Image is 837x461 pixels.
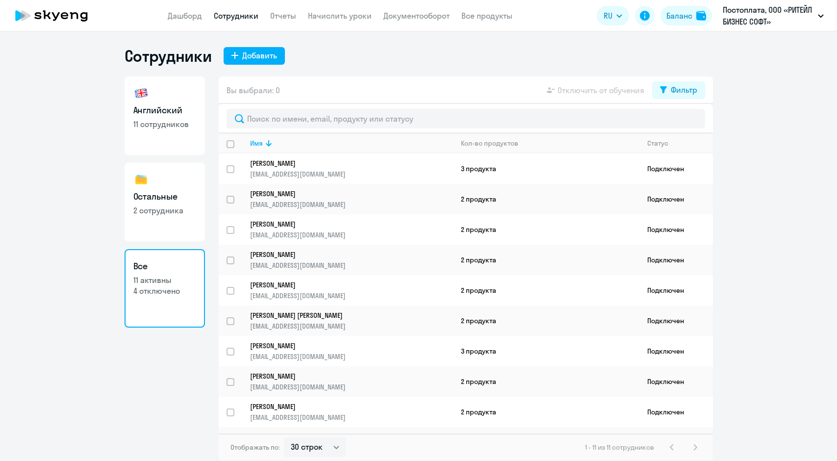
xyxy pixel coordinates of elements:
[383,11,450,21] a: Документооборот
[250,433,453,452] a: [PERSON_NAME][EMAIL_ADDRESS][DOMAIN_NAME]
[639,245,713,275] td: Подключен
[250,341,453,361] a: [PERSON_NAME][EMAIL_ADDRESS][DOMAIN_NAME]
[453,397,639,427] td: 2 продукта
[639,184,713,214] td: Подключен
[250,189,453,209] a: [PERSON_NAME][EMAIL_ADDRESS][DOMAIN_NAME]
[597,6,629,26] button: RU
[250,372,439,381] p: [PERSON_NAME]
[250,139,453,148] div: Имя
[250,322,453,331] p: [EMAIL_ADDRESS][DOMAIN_NAME]
[250,261,453,270] p: [EMAIL_ADDRESS][DOMAIN_NAME]
[250,291,453,300] p: [EMAIL_ADDRESS][DOMAIN_NAME]
[718,4,829,27] button: Постоплата, ООО «РИТЕЙЛ БИЗНЕС СОФТ»
[250,159,439,168] p: [PERSON_NAME]
[125,46,212,66] h1: Сотрудники
[639,366,713,397] td: Подключен
[250,230,453,239] p: [EMAIL_ADDRESS][DOMAIN_NAME]
[250,250,439,259] p: [PERSON_NAME]
[168,11,202,21] a: Дашборд
[133,190,196,203] h3: Остальные
[453,275,639,306] td: 2 продукта
[639,336,713,366] td: Подключен
[133,119,196,129] p: 11 сотрудников
[125,77,205,155] a: Английский11 сотрудников
[224,47,285,65] button: Добавить
[133,285,196,296] p: 4 отключено
[125,249,205,328] a: Все11 активны4 отключено
[133,260,196,273] h3: Все
[250,352,453,361] p: [EMAIL_ADDRESS][DOMAIN_NAME]
[133,275,196,285] p: 11 активны
[250,413,453,422] p: [EMAIL_ADDRESS][DOMAIN_NAME]
[453,154,639,184] td: 3 продукта
[604,10,612,22] span: RU
[639,275,713,306] td: Подключен
[639,397,713,427] td: Подключен
[250,402,453,422] a: [PERSON_NAME][EMAIL_ADDRESS][DOMAIN_NAME]
[660,6,712,26] button: Балансbalance
[639,154,713,184] td: Подключен
[250,311,453,331] a: [PERSON_NAME] [PERSON_NAME][EMAIL_ADDRESS][DOMAIN_NAME]
[250,159,453,179] a: [PERSON_NAME][EMAIL_ADDRESS][DOMAIN_NAME]
[723,4,814,27] p: Постоплата, ООО «РИТЕЙЛ БИЗНЕС СОФТ»
[666,10,692,22] div: Баланс
[227,109,705,128] input: Поиск по имени, email, продукту или статусу
[696,11,706,21] img: balance
[133,172,149,187] img: others
[250,402,439,411] p: [PERSON_NAME]
[250,281,453,300] a: [PERSON_NAME][EMAIL_ADDRESS][DOMAIN_NAME]
[461,139,639,148] div: Кол-во продуктов
[242,50,277,61] div: Добавить
[647,139,712,148] div: Статус
[270,11,296,21] a: Отчеты
[250,433,439,441] p: [PERSON_NAME]
[250,139,263,148] div: Имя
[453,245,639,275] td: 2 продукта
[461,139,518,148] div: Кол-во продуктов
[250,250,453,270] a: [PERSON_NAME][EMAIL_ADDRESS][DOMAIN_NAME]
[250,170,453,179] p: [EMAIL_ADDRESS][DOMAIN_NAME]
[652,81,705,99] button: Фильтр
[453,214,639,245] td: 2 продукта
[214,11,258,21] a: Сотрудники
[250,200,453,209] p: [EMAIL_ADDRESS][DOMAIN_NAME]
[230,443,280,452] span: Отображать по:
[250,189,439,198] p: [PERSON_NAME]
[585,443,654,452] span: 1 - 11 из 11 сотрудников
[133,205,196,216] p: 2 сотрудника
[133,85,149,101] img: english
[639,427,713,458] td: Подключен
[453,427,639,458] td: 2 продукта
[308,11,372,21] a: Начислить уроки
[250,281,439,289] p: [PERSON_NAME]
[453,184,639,214] td: 2 продукта
[453,366,639,397] td: 2 продукта
[250,383,453,391] p: [EMAIL_ADDRESS][DOMAIN_NAME]
[639,306,713,336] td: Подключен
[227,84,280,96] span: Вы выбрали: 0
[453,336,639,366] td: 3 продукта
[250,220,439,229] p: [PERSON_NAME]
[671,84,697,96] div: Фильтр
[250,311,439,320] p: [PERSON_NAME] [PERSON_NAME]
[647,139,668,148] div: Статус
[125,163,205,241] a: Остальные2 сотрудника
[250,341,439,350] p: [PERSON_NAME]
[250,372,453,391] a: [PERSON_NAME][EMAIL_ADDRESS][DOMAIN_NAME]
[461,11,512,21] a: Все продукты
[453,306,639,336] td: 2 продукта
[133,104,196,117] h3: Английский
[250,220,453,239] a: [PERSON_NAME][EMAIL_ADDRESS][DOMAIN_NAME]
[639,214,713,245] td: Подключен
